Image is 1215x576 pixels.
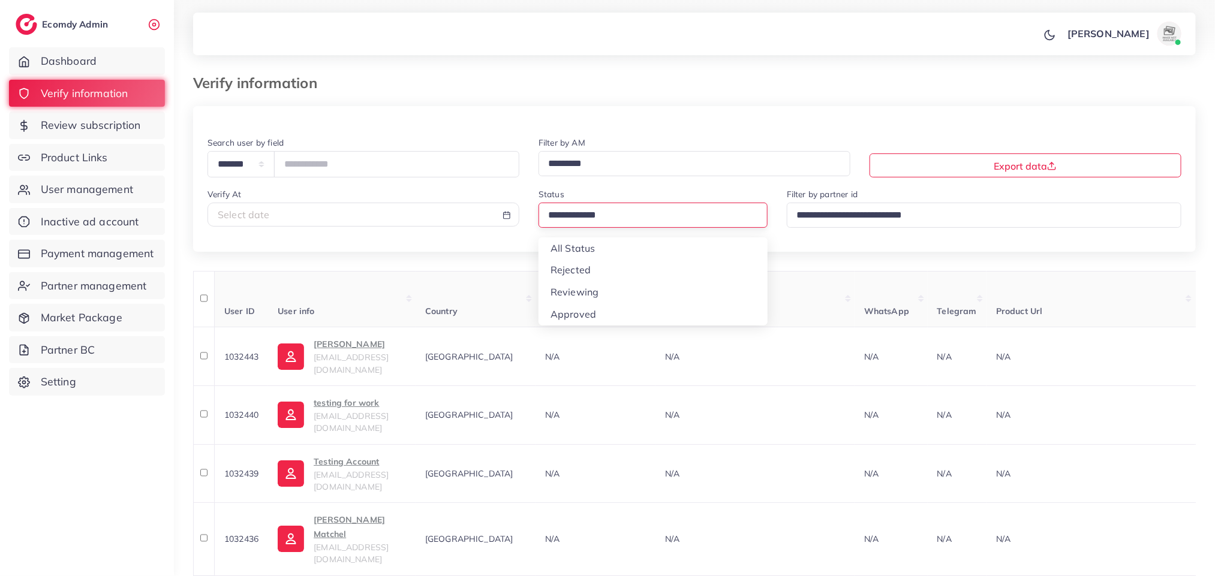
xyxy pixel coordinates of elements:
span: Dashboard [41,53,97,69]
a: Review subscription [9,111,165,139]
span: 1032443 [224,351,258,362]
div: Search for option [787,203,1181,227]
span: 1032440 [224,409,258,420]
span: Export data [994,160,1057,172]
span: N/A [864,409,879,420]
span: [EMAIL_ADDRESS][DOMAIN_NAME] [314,469,389,492]
span: Phone number [545,306,605,316]
span: User ID [224,306,255,316]
span: N/A [996,533,1011,544]
span: N/A [996,351,1011,362]
span: N/A [545,468,560,479]
a: Payment management [9,240,165,267]
a: Product Links [9,144,165,171]
a: [PERSON_NAME] Matchel[EMAIL_ADDRESS][DOMAIN_NAME] [278,512,406,566]
span: Setting [41,374,76,390]
span: User management [41,182,133,197]
input: Search for option [544,155,835,173]
span: 1032436 [224,533,258,544]
span: Review subscription [41,117,141,133]
span: N/A [864,533,879,544]
label: Status [539,188,564,200]
h3: Verify information [193,74,327,92]
p: testing for work [314,396,406,410]
a: testing for work[EMAIL_ADDRESS][DOMAIN_NAME] [278,396,406,435]
button: Export data [870,153,1181,177]
span: WhatsApp [864,306,909,316]
a: logoEcomdy Admin [16,14,111,35]
a: [PERSON_NAME]avatar [1061,22,1186,46]
a: Testing Account[EMAIL_ADDRESS][DOMAIN_NAME] [278,454,406,493]
span: Country [425,306,458,316]
span: Select date [218,209,270,221]
a: Partner management [9,272,165,300]
span: N/A [665,409,679,420]
span: N/A [545,533,560,544]
div: Search for option [539,203,768,227]
a: Setting [9,368,165,396]
input: Search for option [792,206,1166,225]
span: [EMAIL_ADDRESS][DOMAIN_NAME] [314,542,389,565]
a: Market Package [9,304,165,331]
a: Inactive ad account [9,208,165,236]
span: [GEOGRAPHIC_DATA] [425,533,513,544]
p: Testing Account [314,454,406,469]
p: [PERSON_NAME] [314,337,406,351]
a: Dashboard [9,47,165,75]
label: Filter by partner id [787,188,858,200]
span: Payment management [41,246,154,261]
img: ic-user-info.36bf1079.svg [278,343,304,370]
span: N/A [996,468,1011,479]
span: Facebook [665,306,705,316]
span: N/A [545,351,560,362]
a: User management [9,176,165,203]
a: Verify information [9,80,165,107]
span: Verify information [41,86,128,101]
h2: Ecomdy Admin [42,19,111,30]
label: Verify At [207,188,241,200]
span: N/A [665,533,679,544]
input: Search for option [544,206,752,225]
span: 1032439 [224,468,258,479]
img: logo [16,14,37,35]
p: [PERSON_NAME] [1067,26,1150,41]
span: Partner management [41,278,147,294]
span: Product Url [996,306,1043,316]
span: User info [278,306,314,316]
img: ic-user-info.36bf1079.svg [278,402,304,428]
div: Search for option [539,151,850,176]
span: Product Links [41,150,108,165]
span: [GEOGRAPHIC_DATA] [425,351,513,362]
span: N/A [864,351,879,362]
span: Market Package [41,310,122,325]
span: N/A [545,409,560,420]
img: ic-user-info.36bf1079.svg [278,460,304,487]
span: N/A [937,533,952,544]
span: [GEOGRAPHIC_DATA] [425,468,513,479]
span: [GEOGRAPHIC_DATA] [425,409,513,420]
span: [EMAIL_ADDRESS][DOMAIN_NAME] [314,411,389,433]
label: Search user by field [207,137,284,149]
a: Partner BC [9,336,165,364]
span: N/A [864,468,879,479]
img: ic-user-info.36bf1079.svg [278,526,304,552]
span: N/A [665,351,679,362]
span: N/A [937,409,952,420]
span: N/A [937,351,952,362]
span: Inactive ad account [41,214,139,230]
img: avatar [1157,22,1181,46]
a: [PERSON_NAME][EMAIL_ADDRESS][DOMAIN_NAME] [278,337,406,376]
label: Filter by AM [539,137,585,149]
span: [EMAIL_ADDRESS][DOMAIN_NAME] [314,352,389,375]
span: N/A [665,468,679,479]
span: Partner BC [41,342,95,358]
span: Telegram [937,306,977,316]
span: N/A [937,468,952,479]
p: [PERSON_NAME] Matchel [314,512,406,541]
span: N/A [996,409,1011,420]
